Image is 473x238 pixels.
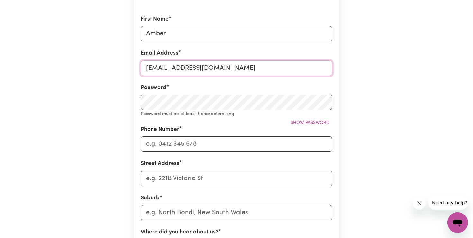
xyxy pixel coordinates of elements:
[141,136,332,152] input: e.g. 0412 345 678
[141,15,169,23] label: First Name
[141,84,166,92] label: Password
[141,171,332,186] input: e.g. 221B Victoria St
[291,120,329,125] span: Show password
[447,212,468,233] iframe: Button to launch messaging window
[141,60,332,76] input: e.g. daniela.d88@gmail.com
[141,205,332,220] input: e.g. North Bondi, New South Wales
[141,49,178,58] label: Email Address
[413,197,426,210] iframe: Close message
[288,118,332,128] button: Show password
[141,160,179,168] label: Street Address
[141,125,179,134] label: Phone Number
[141,228,218,236] label: Where did you hear about us?
[141,112,234,116] small: Password must be at least 8 characters long
[428,196,468,210] iframe: Message from company
[141,194,160,202] label: Suburb
[141,26,332,41] input: e.g. Daniela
